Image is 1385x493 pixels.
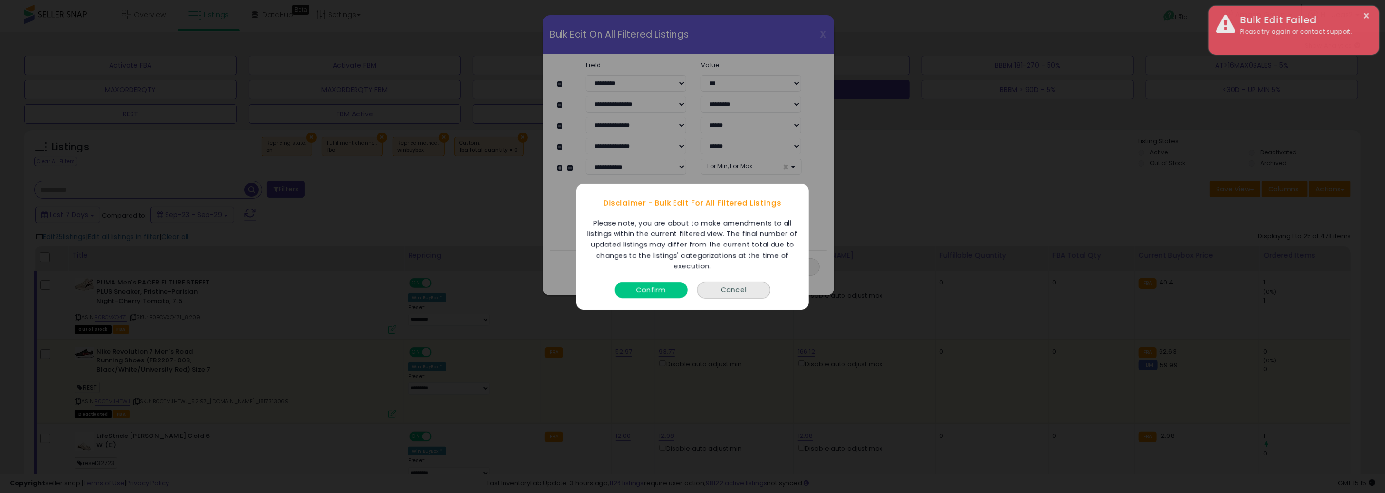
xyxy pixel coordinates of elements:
[1233,13,1372,27] div: Bulk Edit Failed
[697,281,770,298] button: Cancel
[1233,27,1372,37] div: Please try again or contact support.
[615,282,688,298] button: Confirm
[1363,10,1371,22] button: ×
[576,189,809,218] div: Disclaimer - Bulk Edit For All Filtered Listings
[581,218,804,272] div: Please note, you are about to make amendments to all listings within the current filtered view. T...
